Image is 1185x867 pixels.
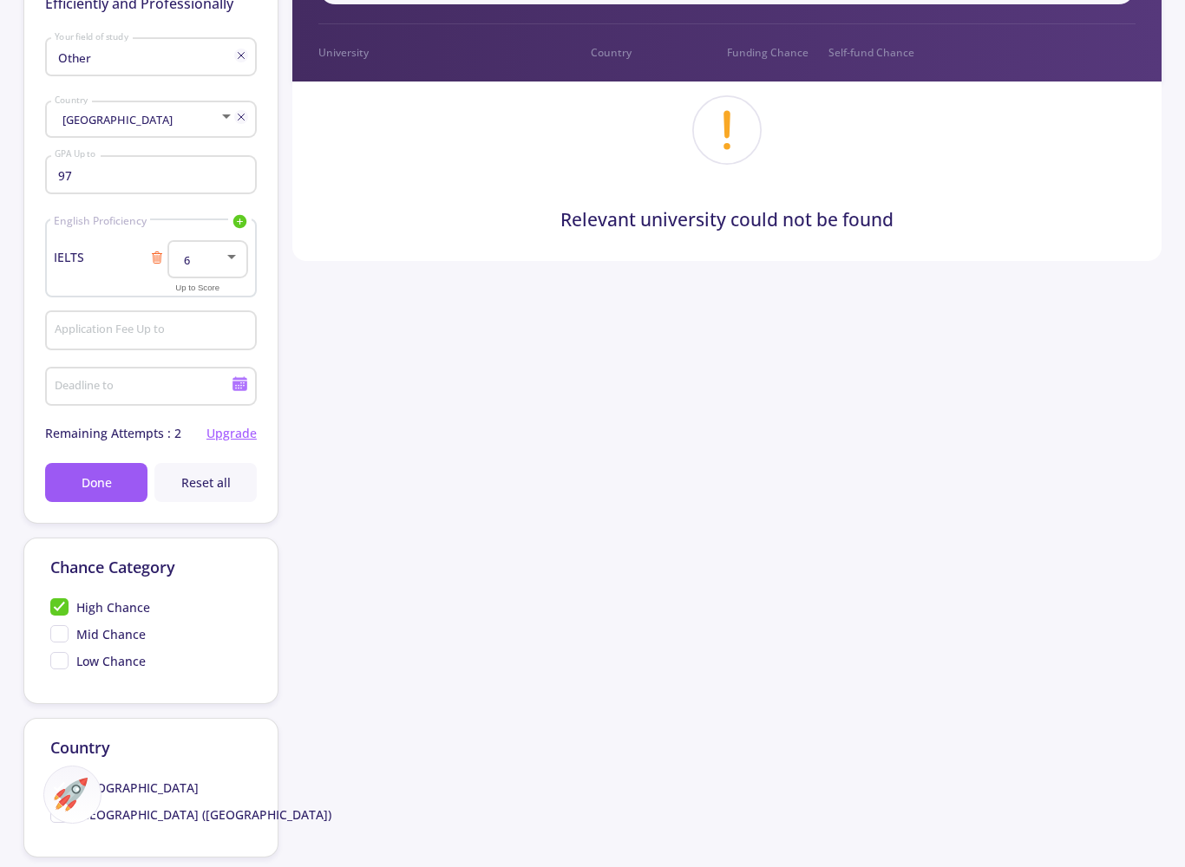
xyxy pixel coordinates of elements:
[591,45,727,61] p: Country
[76,652,146,670] span: Low Chance
[76,625,146,643] span: Mid Chance
[318,45,591,61] p: University
[76,779,199,797] span: [GEOGRAPHIC_DATA]
[206,424,257,442] span: Upgrade
[828,45,931,61] p: Self-fund Chance
[50,213,150,229] span: English Proficiency
[50,556,252,579] p: Chance Category
[154,463,257,502] button: Reset all
[76,598,150,616] span: High Chance
[50,736,252,759] p: Country
[76,805,331,824] span: [GEOGRAPHIC_DATA] ([GEOGRAPHIC_DATA])
[58,112,173,127] span: [GEOGRAPHIC_DATA]
[54,248,149,266] span: IELTS
[82,473,112,492] span: Done
[560,206,894,234] p: Relevant university could not be found
[181,473,231,492] span: Reset all
[45,463,147,502] button: Done
[175,284,219,293] mat-hint: Up to Score
[54,778,88,812] img: ac-market
[180,252,190,268] span: 6
[727,45,829,61] p: Funding Chance
[45,424,181,442] span: Remaining Attempts : 2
